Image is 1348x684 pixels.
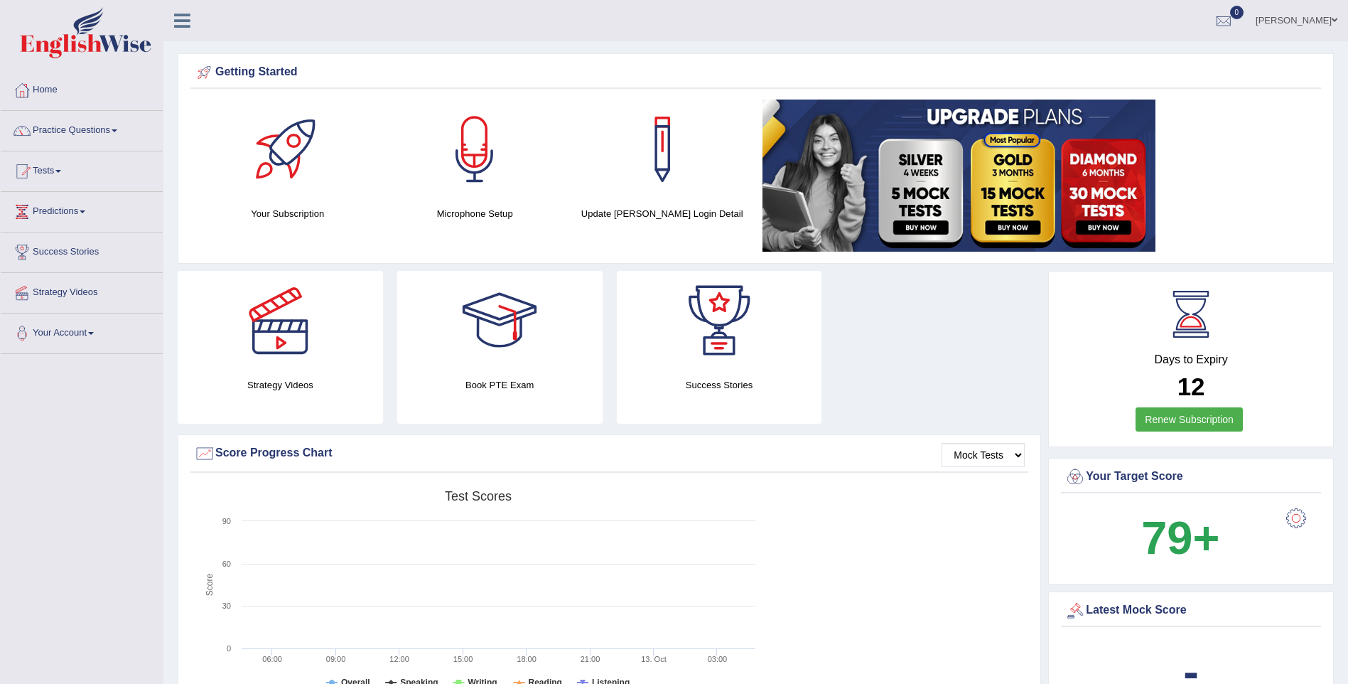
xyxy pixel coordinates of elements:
[1141,512,1219,564] b: 79+
[222,602,231,610] text: 30
[262,655,282,663] text: 06:00
[205,574,215,597] tspan: Score
[517,655,536,663] text: 18:00
[1177,373,1205,400] b: 12
[222,560,231,568] text: 60
[388,206,561,221] h4: Microphone Setup
[178,378,383,392] h4: Strategy Videos
[1,151,163,187] a: Tests
[1136,407,1243,432] a: Renew Subscription
[326,655,346,663] text: 09:00
[201,206,374,221] h4: Your Subscription
[1,111,163,146] a: Practice Questions
[222,517,231,525] text: 90
[581,655,600,663] text: 21:00
[1,70,163,106] a: Home
[1064,600,1317,621] div: Latest Mock Score
[641,655,666,663] tspan: 13. Oct
[194,443,1025,464] div: Score Progress Chart
[397,378,603,392] h4: Book PTE Exam
[708,655,728,663] text: 03:00
[194,62,1317,83] div: Getting Started
[1,233,163,268] a: Success Stories
[453,655,473,663] text: 15:00
[762,100,1155,252] img: small5.jpg
[617,378,822,392] h4: Success Stories
[1,192,163,228] a: Predictions
[1064,466,1317,488] div: Your Target Score
[389,655,409,663] text: 12:00
[1,273,163,309] a: Strategy Videos
[1230,6,1244,19] span: 0
[1,314,163,349] a: Your Account
[227,644,231,653] text: 0
[445,489,512,503] tspan: Test scores
[1064,353,1317,366] h4: Days to Expiry
[576,206,748,221] h4: Update [PERSON_NAME] Login Detail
